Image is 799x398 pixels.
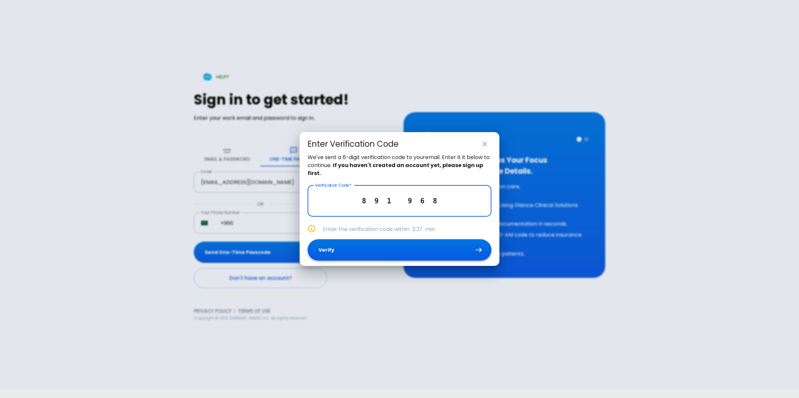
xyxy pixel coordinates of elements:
span: 2:37 [412,225,422,233]
p: Enter the verification code within min. [323,225,491,233]
button: close [478,137,491,151]
button: Verify [308,239,491,261]
div: Enter Verification Code [308,139,399,149]
strong: If you haven't created an account yet, please sign up first. [308,161,483,177]
p: We've sent a 6-digit verification code to your email . Enter it it below to continue. [308,153,491,177]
